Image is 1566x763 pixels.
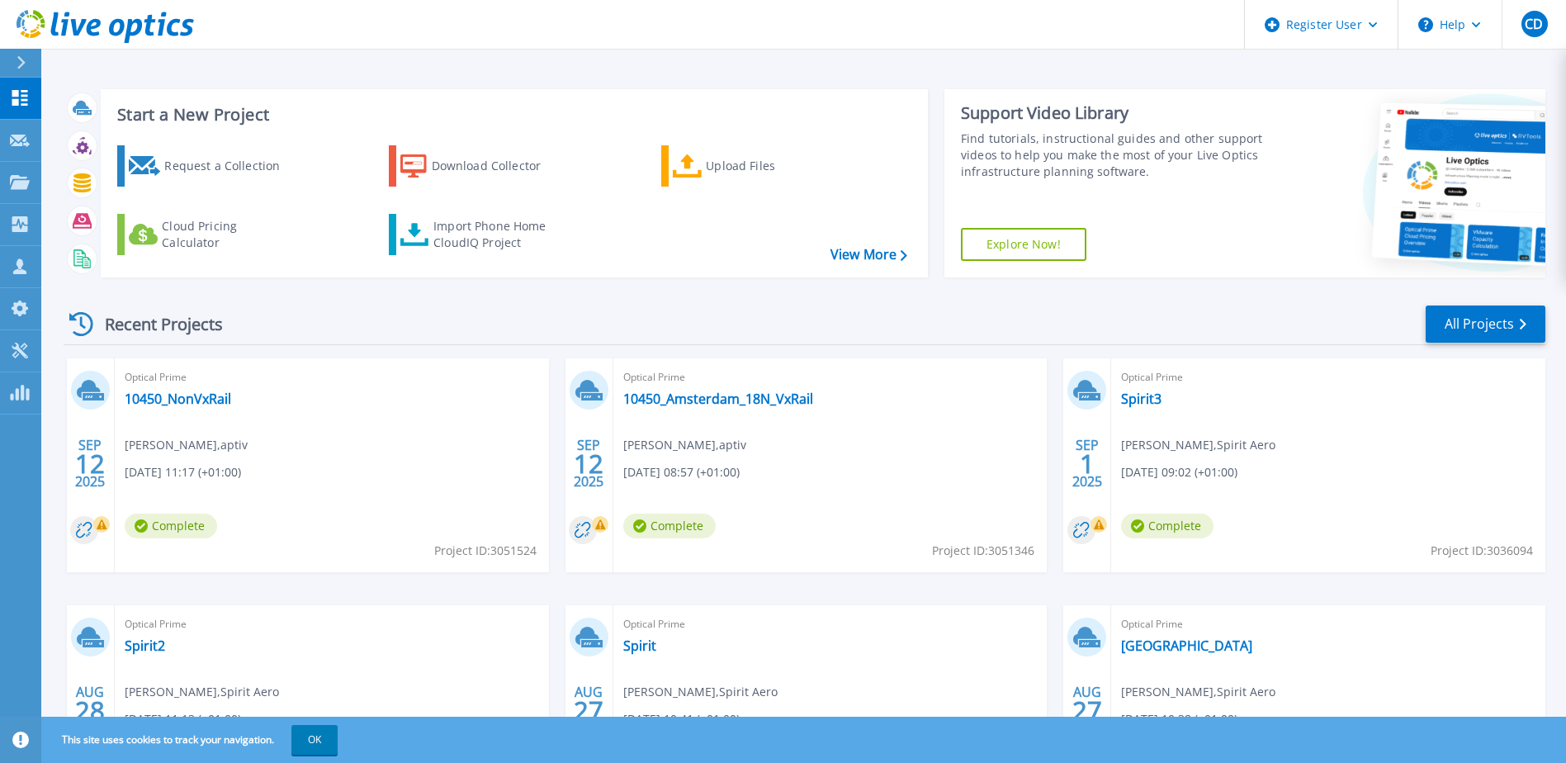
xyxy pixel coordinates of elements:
[433,218,562,251] div: Import Phone Home CloudIQ Project
[623,463,740,481] span: [DATE] 08:57 (+01:00)
[623,637,656,654] a: Spirit
[574,457,603,471] span: 12
[434,542,537,560] span: Project ID: 3051524
[389,145,573,187] a: Download Collector
[623,368,1038,386] span: Optical Prime
[623,391,813,407] a: 10450_Amsterdam_18N_VxRail
[164,149,296,182] div: Request a Collection
[1072,704,1102,718] span: 27
[623,436,746,454] span: [PERSON_NAME] , aptiv
[291,725,338,755] button: OK
[961,102,1267,124] div: Support Video Library
[623,683,778,701] span: [PERSON_NAME] , Spirit Aero
[661,145,845,187] a: Upload Files
[74,434,106,494] div: SEP 2025
[623,710,740,728] span: [DATE] 10:41 (+01:00)
[432,149,564,182] div: Download Collector
[125,463,241,481] span: [DATE] 11:17 (+01:00)
[1121,391,1161,407] a: Spirit3
[1121,514,1214,538] span: Complete
[125,710,241,728] span: [DATE] 11:13 (+01:00)
[117,214,301,255] a: Cloud Pricing Calculator
[162,218,294,251] div: Cloud Pricing Calculator
[623,514,716,538] span: Complete
[125,637,165,654] a: Spirit2
[1426,306,1545,343] a: All Projects
[75,704,105,718] span: 28
[1121,710,1237,728] span: [DATE] 10:38 (+01:00)
[1080,457,1095,471] span: 1
[1072,434,1103,494] div: SEP 2025
[932,542,1034,560] span: Project ID: 3051346
[1121,683,1275,701] span: [PERSON_NAME] , Spirit Aero
[573,680,604,741] div: AUG 2025
[1121,637,1252,654] a: [GEOGRAPHIC_DATA]
[623,615,1038,633] span: Optical Prime
[1121,615,1535,633] span: Optical Prime
[706,149,838,182] div: Upload Files
[961,228,1086,261] a: Explore Now!
[74,680,106,741] div: AUG 2025
[573,434,604,494] div: SEP 2025
[1121,463,1237,481] span: [DATE] 09:02 (+01:00)
[117,145,301,187] a: Request a Collection
[117,106,906,124] h3: Start a New Project
[45,725,338,755] span: This site uses cookies to track your navigation.
[1431,542,1533,560] span: Project ID: 3036094
[125,436,248,454] span: [PERSON_NAME] , aptiv
[125,615,539,633] span: Optical Prime
[1525,17,1543,31] span: CD
[75,457,105,471] span: 12
[125,391,231,407] a: 10450_NonVxRail
[125,514,217,538] span: Complete
[1121,368,1535,386] span: Optical Prime
[1072,680,1103,741] div: AUG 2025
[961,130,1267,180] div: Find tutorials, instructional guides and other support videos to help you make the most of your L...
[574,704,603,718] span: 27
[64,304,245,344] div: Recent Projects
[125,368,539,386] span: Optical Prime
[1121,436,1275,454] span: [PERSON_NAME] , Spirit Aero
[125,683,279,701] span: [PERSON_NAME] , Spirit Aero
[830,247,907,263] a: View More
